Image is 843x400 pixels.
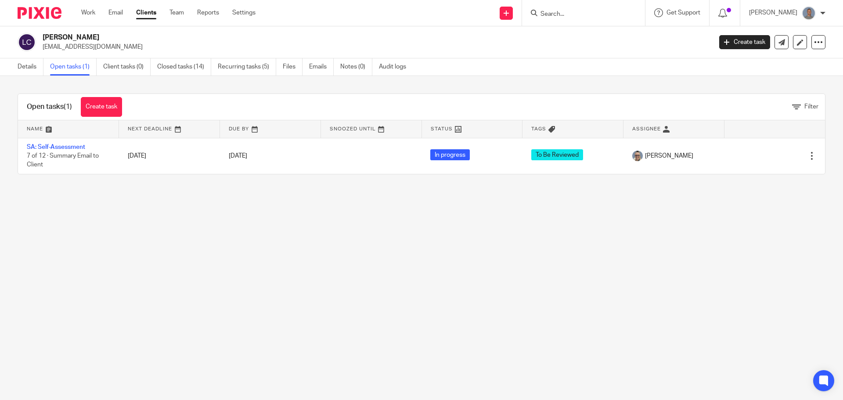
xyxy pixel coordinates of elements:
[119,138,220,174] td: [DATE]
[645,151,693,160] span: [PERSON_NAME]
[108,8,123,17] a: Email
[43,43,706,51] p: [EMAIL_ADDRESS][DOMAIN_NAME]
[340,58,372,76] a: Notes (0)
[27,102,72,112] h1: Open tasks
[81,97,122,117] a: Create task
[802,6,816,20] img: James%20Headshot.png
[232,8,256,17] a: Settings
[804,104,818,110] span: Filter
[540,11,619,18] input: Search
[50,58,97,76] a: Open tasks (1)
[27,153,99,168] span: 7 of 12 · Summary Email to Client
[719,35,770,49] a: Create task
[103,58,151,76] a: Client tasks (0)
[64,103,72,110] span: (1)
[18,33,36,51] img: svg%3E
[283,58,303,76] a: Files
[379,58,413,76] a: Audit logs
[531,149,583,160] span: To Be Reviewed
[18,7,61,19] img: Pixie
[136,8,156,17] a: Clients
[330,126,376,131] span: Snoozed Until
[309,58,334,76] a: Emails
[43,33,573,42] h2: [PERSON_NAME]
[169,8,184,17] a: Team
[430,149,470,160] span: In progress
[218,58,276,76] a: Recurring tasks (5)
[27,144,85,150] a: SA: Self-Assessment
[229,153,247,159] span: [DATE]
[197,8,219,17] a: Reports
[666,10,700,16] span: Get Support
[81,8,95,17] a: Work
[531,126,546,131] span: Tags
[18,58,43,76] a: Details
[749,8,797,17] p: [PERSON_NAME]
[632,151,643,161] img: Website%20Headshot.png
[431,126,453,131] span: Status
[157,58,211,76] a: Closed tasks (14)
